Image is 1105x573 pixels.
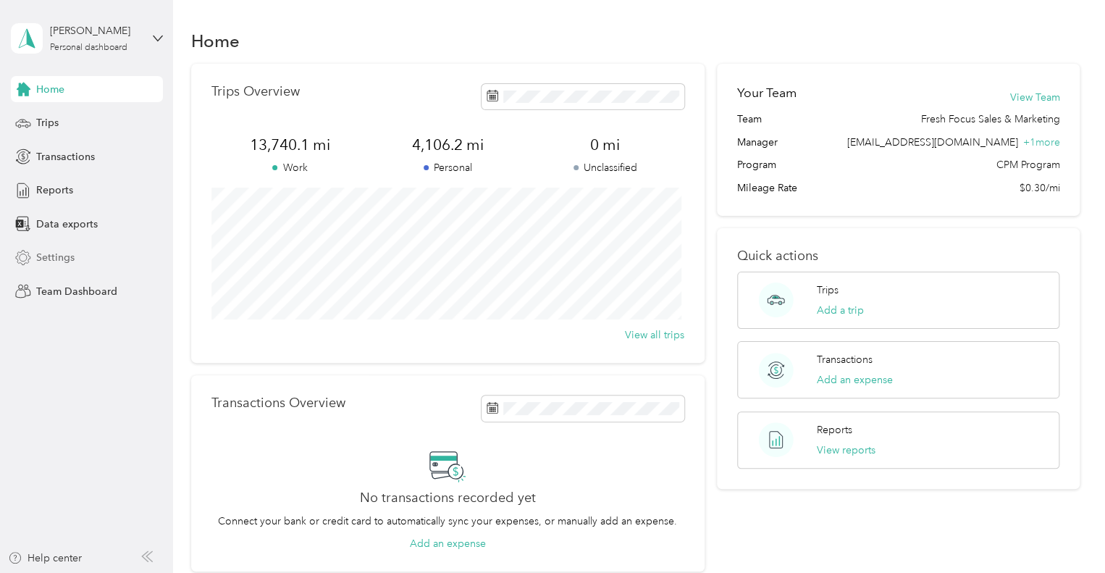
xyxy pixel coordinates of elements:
[817,372,893,388] button: Add an expense
[846,136,1017,149] span: [EMAIL_ADDRESS][DOMAIN_NAME]
[817,422,852,438] p: Reports
[36,149,95,164] span: Transactions
[817,443,875,458] button: View reports
[526,135,684,155] span: 0 mi
[737,157,776,172] span: Program
[737,84,797,102] h2: Your Team
[211,84,300,99] p: Trips Overview
[211,135,369,155] span: 13,740.1 mi
[36,115,59,130] span: Trips
[817,303,864,318] button: Add a trip
[1019,180,1059,196] span: $0.30/mi
[369,135,526,155] span: 4,106.2 mi
[50,23,140,38] div: [PERSON_NAME]
[50,43,127,52] div: Personal dashboard
[737,248,1059,264] p: Quick actions
[1022,136,1059,149] span: + 1 more
[218,514,677,529] p: Connect your bank or credit card to automatically sync your expenses, or manually add an expense.
[1009,90,1059,105] button: View Team
[369,160,526,175] p: Personal
[360,490,536,506] h2: No transactions recorded yet
[36,250,75,265] span: Settings
[36,82,64,97] span: Home
[36,217,98,232] span: Data exports
[526,160,684,175] p: Unclassified
[211,160,369,175] p: Work
[920,112,1059,127] span: Fresh Focus Sales & Marketing
[1024,492,1105,573] iframe: Everlance-gr Chat Button Frame
[996,157,1059,172] span: CPM Program
[737,135,778,150] span: Manager
[817,283,839,298] p: Trips
[191,33,240,49] h1: Home
[410,536,486,551] button: Add an expense
[817,352,873,367] p: Transactions
[625,327,684,343] button: View all trips
[211,396,345,411] p: Transactions Overview
[8,551,82,566] button: Help center
[36,183,73,198] span: Reports
[36,284,117,299] span: Team Dashboard
[737,112,762,127] span: Team
[737,180,797,196] span: Mileage Rate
